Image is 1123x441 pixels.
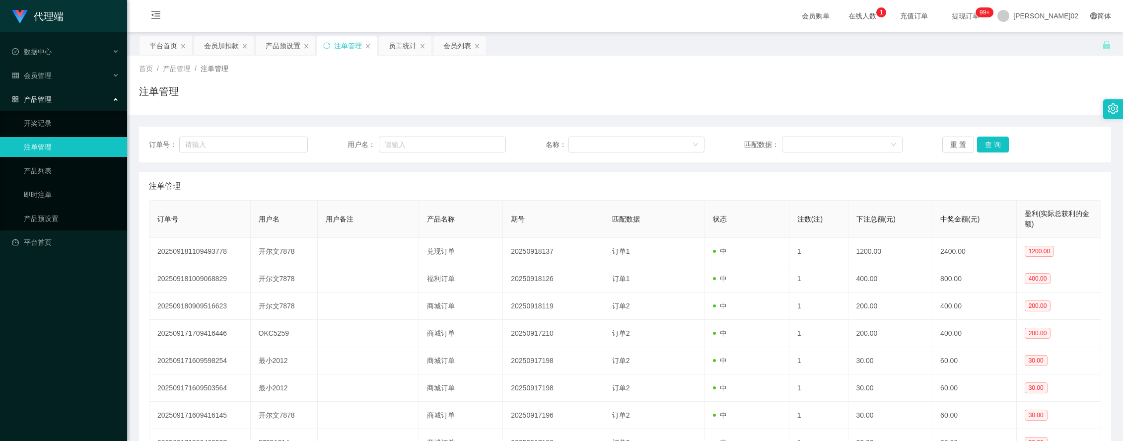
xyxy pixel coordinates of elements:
td: 福利订单 [419,265,503,293]
td: 200.00 [848,293,933,320]
td: 20250917198 [503,347,604,374]
td: 商城订单 [419,293,503,320]
td: 最小2012 [251,347,318,374]
font: 中 [720,384,727,392]
td: OKC5259 [251,320,318,347]
td: 1 [789,293,848,320]
span: 状态 [713,215,727,223]
i: 图标： 解锁 [1102,40,1111,49]
td: 2400.00 [932,238,1017,265]
div: 员工统计 [389,36,417,55]
td: 最小2012 [251,374,318,402]
span: 用户名： [348,140,379,150]
i: 图标： 关闭 [242,43,248,49]
a: 开奖记录 [24,113,119,133]
span: 注数(注) [797,215,823,223]
td: 开尔文7878 [251,238,318,265]
span: 200.00 [1025,328,1051,339]
span: 订单2 [612,411,630,419]
button: 重 置 [942,137,974,152]
span: 盈利(实际总获利的金额) [1025,210,1090,228]
td: 30.00 [848,347,933,374]
td: 开尔文7878 [251,293,318,320]
span: 注单管理 [201,65,228,73]
div: 会员加扣款 [204,36,239,55]
td: 商城订单 [419,320,503,347]
font: 中 [720,302,727,310]
span: 订单1 [612,275,630,283]
td: 400.00 [932,320,1017,347]
span: 用户名 [259,215,280,223]
td: 30.00 [848,402,933,429]
a: 产品列表 [24,161,119,181]
span: 30.00 [1025,382,1048,393]
td: 1200.00 [848,238,933,265]
i: 图标： check-circle-o [12,48,19,55]
span: 匹配数据 [612,215,640,223]
sup: 1 [876,7,886,17]
td: 202509171609598254 [149,347,251,374]
i: 图标： table [12,72,19,79]
span: 匹配数据： [744,140,782,150]
input: 请输入 [379,137,506,152]
button: 查 询 [977,137,1009,152]
i: 图标: sync [323,42,330,49]
td: 商城订单 [419,374,503,402]
span: 400.00 [1025,273,1051,284]
td: 20250917196 [503,402,604,429]
td: 60.00 [932,402,1017,429]
span: 订单1 [612,247,630,255]
span: 订单号 [157,215,178,223]
a: 即时注单 [24,185,119,205]
td: 1 [789,320,848,347]
font: 产品管理 [24,95,52,103]
i: 图标： 设置 [1108,103,1119,114]
td: 202509181009068829 [149,265,251,293]
p: 1 [880,7,883,17]
i: 图标： 关闭 [474,43,480,49]
img: logo.9652507e.png [12,10,28,24]
sup: 1217 [976,7,993,17]
span: 下注总额(元) [856,215,896,223]
span: 订单2 [612,384,630,392]
i: 图标： 向下 [891,142,897,148]
td: 202509171609503564 [149,374,251,402]
td: 202509171709416446 [149,320,251,347]
span: 产品名称 [427,215,455,223]
span: 1200.00 [1025,246,1054,257]
i: 图标： global [1090,12,1097,19]
i: 图标： 关闭 [303,43,309,49]
td: 兑现订单 [419,238,503,265]
td: 30.00 [848,374,933,402]
a: 代理端 [12,12,64,20]
font: 中 [720,329,727,337]
div: 产品预设置 [266,36,300,55]
span: 200.00 [1025,300,1051,311]
td: 202509181109493778 [149,238,251,265]
span: 订单号： [149,140,179,150]
span: 中奖金额(元) [940,215,980,223]
span: 期号 [511,215,525,223]
font: 中 [720,247,727,255]
td: 商城订单 [419,347,503,374]
td: 20250917198 [503,374,604,402]
td: 1 [789,347,848,374]
a: 注单管理 [24,137,119,157]
td: 20250918126 [503,265,604,293]
td: 202509180909516623 [149,293,251,320]
td: 1 [789,374,848,402]
span: 订单2 [612,357,630,365]
i: 图标： 关闭 [420,43,425,49]
td: 20250918137 [503,238,604,265]
font: 中 [720,275,727,283]
font: 会员管理 [24,72,52,79]
td: 商城订单 [419,402,503,429]
td: 20250918119 [503,293,604,320]
td: 400.00 [848,265,933,293]
span: / [195,65,197,73]
font: 中 [720,411,727,419]
i: 图标： 向下 [693,142,699,148]
td: 开尔文7878 [251,402,318,429]
i: 图标： AppStore-O [12,96,19,103]
h1: 注单管理 [139,84,179,99]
